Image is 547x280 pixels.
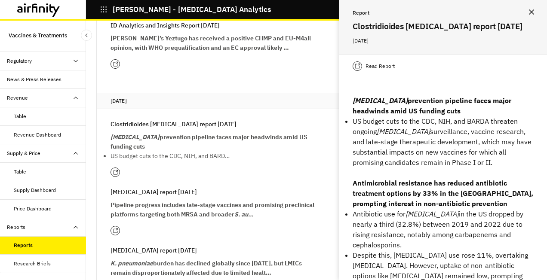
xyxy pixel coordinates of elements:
[9,27,67,43] p: Vaccines & Treatments
[100,2,271,17] button: [PERSON_NAME] - [MEDICAL_DATA] Analytics
[14,205,52,213] div: Price Dashboard
[111,34,311,52] strong: [PERSON_NAME]’s Yeztugo has received a positive CHMP and EU-M4all opinion, with WHO prequalificat...
[113,6,271,13] p: [PERSON_NAME] - [MEDICAL_DATA] Analytics
[111,187,197,197] p: [MEDICAL_DATA] report [DATE]
[7,76,61,83] div: News & Press Releases
[406,210,459,218] em: [MEDICAL_DATA]
[234,210,254,218] em: S. au…
[111,246,197,255] p: [MEDICAL_DATA] report [DATE]
[111,151,317,161] p: US budget cuts to the CDC, NIH, and BARD…
[353,96,408,105] em: [MEDICAL_DATA]
[14,113,26,120] div: Table
[14,131,61,139] div: Revenue Dashboard
[111,201,314,218] strong: Pipeline progress includes late-stage vaccines and promising preclinical platforms targeting both...
[111,133,160,141] em: [MEDICAL_DATA]
[14,186,56,194] div: Supply Dashboard
[111,133,307,150] strong: prevention pipeline faces major headwinds amid US funding cuts
[7,57,32,65] div: Regulatory
[111,97,522,105] p: [DATE]
[14,260,51,268] div: Research Briefs
[353,116,533,167] p: US budget cuts to the CDC, NIH, and BARDA threaten ongoing surveillance, vaccine research, and la...
[353,20,533,33] h2: Clostridioides [MEDICAL_DATA] report [DATE]
[14,241,33,249] div: Reports
[7,94,28,102] div: Revenue
[353,96,511,115] strong: prevention pipeline faces major headwinds amid US funding cuts
[111,21,220,30] p: ID Analytics and Insights Report [DATE]
[366,62,395,70] p: Read Report
[353,179,533,208] strong: Antimicrobial resistance has reduced antibiotic treatment options by 33% in the [GEOGRAPHIC_DATA]...
[111,119,237,129] p: Clostridioides [MEDICAL_DATA] report [DATE]
[14,168,26,176] div: Table
[7,149,40,157] div: Supply & Price
[7,223,25,231] div: Reports
[111,259,302,277] strong: burden has declined globally since [DATE], but LMICs remain disproportionately affected due to li...
[111,259,153,267] em: K. pneumoniae
[81,30,92,41] button: Close Sidebar
[353,209,533,250] p: Antibiotic use for in the US dropped by nearly a third (32.8%) between 2019 and 2022 due to risin...
[353,36,533,46] p: [DATE]
[377,127,430,136] em: [MEDICAL_DATA]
